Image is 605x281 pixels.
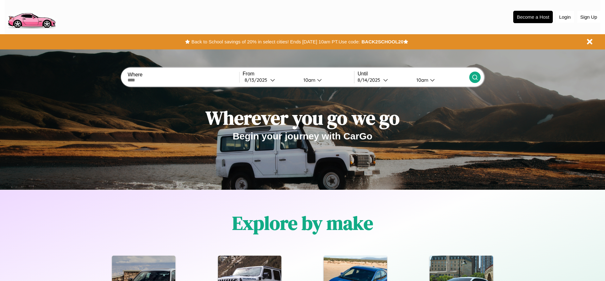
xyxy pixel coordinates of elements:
button: Sign Up [577,11,600,23]
button: Back to School savings of 20% in select cities! Ends [DATE] 10am PT.Use code: [190,37,361,46]
div: 8 / 13 / 2025 [245,77,270,83]
button: Login [556,11,574,23]
label: Until [358,71,469,77]
button: 10am [411,77,469,83]
label: From [243,71,354,77]
button: Become a Host [513,11,553,23]
img: logo [5,3,58,30]
h1: Explore by make [232,210,373,236]
label: Where [128,72,239,78]
button: 8/13/2025 [243,77,298,83]
div: 10am [413,77,430,83]
div: 10am [300,77,317,83]
div: 8 / 14 / 2025 [358,77,383,83]
b: BACK2SCHOOL20 [361,39,403,44]
button: 10am [298,77,354,83]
